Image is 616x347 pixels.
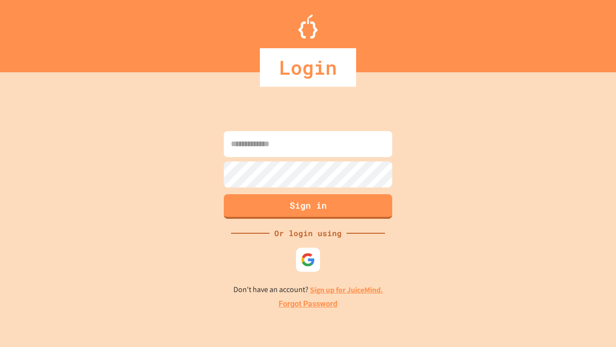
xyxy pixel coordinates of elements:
[269,227,346,239] div: Or login using
[298,14,318,39] img: Logo.svg
[224,194,392,219] button: Sign in
[260,48,356,87] div: Login
[536,267,606,307] iframe: chat widget
[233,284,383,296] p: Don't have an account?
[576,308,606,337] iframe: chat widget
[279,298,337,310] a: Forgot Password
[310,285,383,295] a: Sign up for JuiceMind.
[301,253,315,267] img: google-icon.svg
